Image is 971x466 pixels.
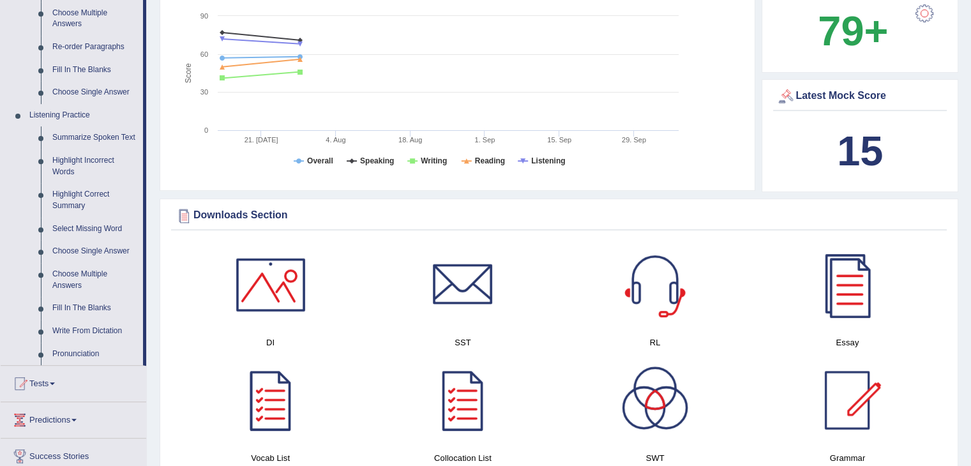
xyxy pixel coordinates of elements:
[475,156,505,165] tspan: Reading
[758,451,937,465] h4: Grammar
[181,451,360,465] h4: Vocab List
[398,136,422,144] tspan: 18. Aug
[174,206,944,225] div: Downloads Section
[818,8,888,54] b: 79+
[47,320,143,343] a: Write From Dictation
[566,336,745,349] h4: RL
[837,128,883,174] b: 15
[776,87,944,106] div: Latest Mock Score
[200,88,208,96] text: 30
[373,451,552,465] h4: Collocation List
[47,297,143,320] a: Fill In The Blanks
[245,136,278,144] tspan: 21. [DATE]
[47,240,143,263] a: Choose Single Answer
[47,36,143,59] a: Re-order Paragraphs
[47,183,143,217] a: Highlight Correct Summary
[181,336,360,349] h4: DI
[1,402,146,434] a: Predictions
[622,136,646,144] tspan: 29. Sep
[758,336,937,349] h4: Essay
[184,63,193,84] tspan: Score
[204,126,208,134] text: 0
[531,156,565,165] tspan: Listening
[47,263,143,297] a: Choose Multiple Answers
[566,451,745,465] h4: SWT
[307,156,333,165] tspan: Overall
[47,343,143,366] a: Pronunciation
[326,136,345,144] tspan: 4. Aug
[200,12,208,20] text: 90
[47,126,143,149] a: Summarize Spoken Text
[47,81,143,104] a: Choose Single Answer
[547,136,571,144] tspan: 15. Sep
[47,2,143,36] a: Choose Multiple Answers
[200,50,208,58] text: 60
[474,136,495,144] tspan: 1. Sep
[373,336,552,349] h4: SST
[47,59,143,82] a: Fill In The Blanks
[360,156,394,165] tspan: Speaking
[47,218,143,241] a: Select Missing Word
[47,149,143,183] a: Highlight Incorrect Words
[421,156,447,165] tspan: Writing
[1,366,146,398] a: Tests
[24,104,143,127] a: Listening Practice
